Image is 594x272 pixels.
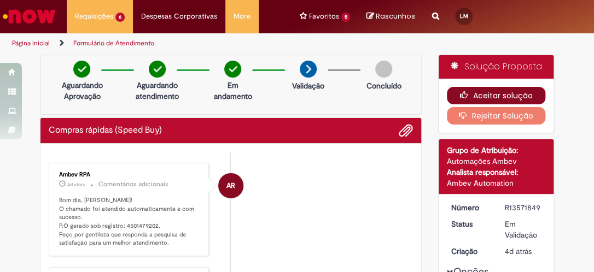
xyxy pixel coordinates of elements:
[375,61,392,78] img: img-circle-grey.png
[504,246,531,256] time: 26/09/2025 16:58:25
[115,13,125,22] span: 6
[67,181,85,188] time: 27/09/2025 07:09:54
[376,11,415,21] span: Rascunhos
[447,156,546,167] div: Automações Ambev
[226,173,235,199] span: AR
[300,61,317,78] img: arrow-next.png
[73,61,90,78] img: check-circle-green.png
[447,178,546,188] div: Ambev Automation
[75,11,113,22] span: Requisições
[1,5,57,27] img: ServiceNow
[341,13,351,22] span: 5
[504,246,541,257] div: 26/09/2025 16:58:25
[149,61,166,78] img: check-circle-green.png
[98,180,168,189] small: Comentários adicionais
[214,80,252,102] p: Em andamento
[447,145,546,156] div: Grupo de Atribuição:
[12,39,50,48] a: Página inicial
[218,173,243,198] div: Ambev RPA
[504,202,541,213] div: R13571849
[292,80,324,91] p: Validação
[141,11,217,22] span: Despesas Corporativas
[460,13,468,20] span: LM
[136,80,179,102] p: Aguardando atendimento
[61,80,102,102] p: Aguardando Aprovação
[443,218,497,229] dt: Status
[443,202,497,213] dt: Número
[366,11,415,21] a: No momento, sua lista de rascunhos tem 0 Itens
[59,196,200,247] p: Bom dia, [PERSON_NAME]! O chamado foi atendido automaticamente e com sucesso. P.O gerado sob regi...
[504,246,531,256] span: 4d atrás
[366,80,401,91] p: Concluído
[439,55,554,79] div: Solução Proposta
[234,11,251,22] span: More
[67,181,85,188] span: 4d atrás
[309,11,339,22] span: Favoritos
[443,246,497,257] dt: Criação
[447,107,546,125] button: Rejeitar Solução
[224,61,241,78] img: check-circle-green.png
[447,167,546,178] div: Analista responsável:
[59,172,200,178] div: Ambev RPA
[504,218,541,240] div: Em Validação
[73,39,154,48] a: Formulário de Atendimento
[447,87,546,104] button: Aceitar solução
[8,33,338,54] ul: Trilhas de página
[399,123,413,138] button: Adicionar anexos
[49,126,162,135] h2: Compras rápidas (Speed Buy) Histórico de tíquete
